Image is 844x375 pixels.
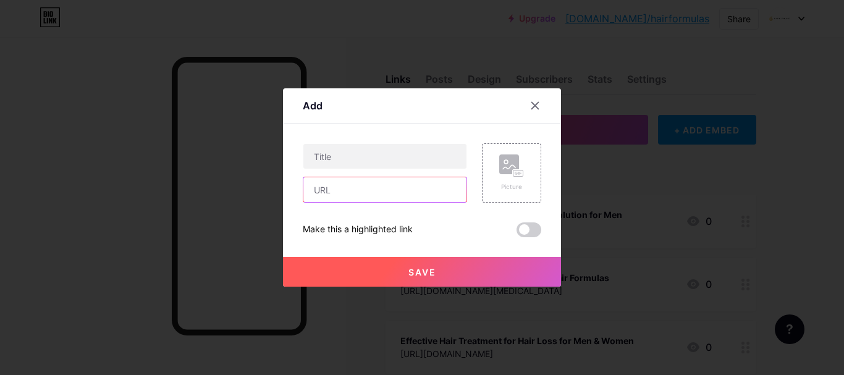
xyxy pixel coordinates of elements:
[303,222,413,237] div: Make this a highlighted link
[408,267,436,277] span: Save
[303,177,466,202] input: URL
[499,182,524,192] div: Picture
[283,257,561,287] button: Save
[303,98,323,113] div: Add
[303,144,466,169] input: Title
